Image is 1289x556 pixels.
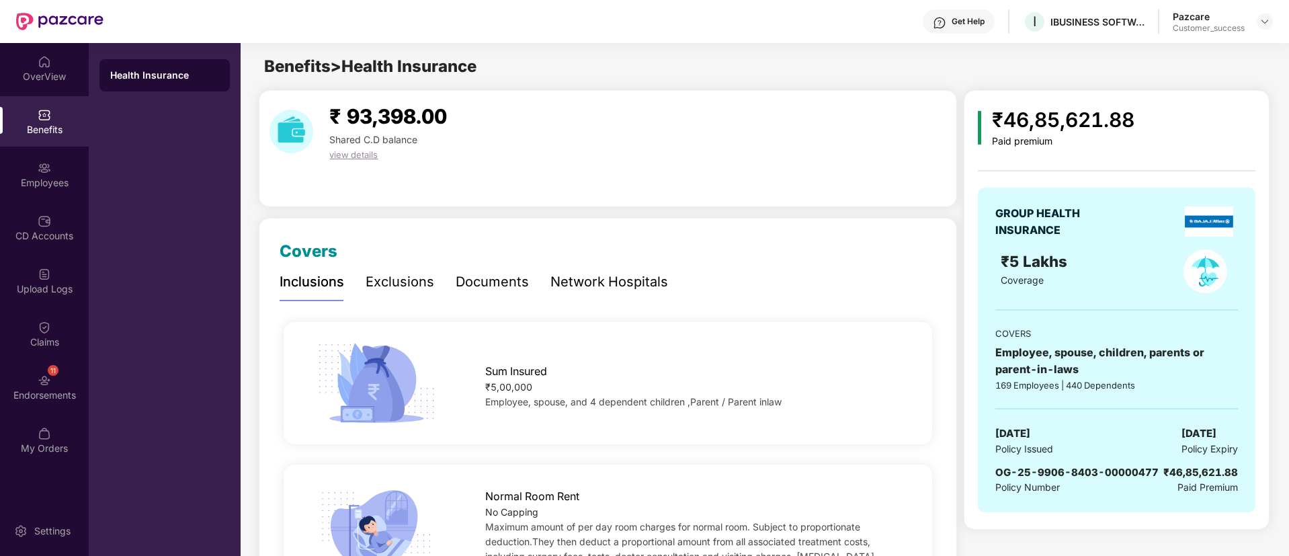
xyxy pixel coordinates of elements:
div: 11 [48,365,58,376]
img: icon [313,339,440,428]
div: Documents [456,272,529,292]
span: Benefits > Health Insurance [264,56,476,76]
img: New Pazcare Logo [16,13,103,30]
img: icon [978,111,981,145]
img: policyIcon [1183,249,1227,293]
div: No Capping [485,505,903,520]
div: Network Hospitals [550,272,668,292]
span: Policy Number [995,481,1060,493]
img: svg+xml;base64,PHN2ZyBpZD0iQ2xhaW0iIHhtbG5zPSJodHRwOi8vd3d3LnczLm9yZy8yMDAwL3N2ZyIgd2lkdGg9IjIwIi... [38,321,51,334]
img: svg+xml;base64,PHN2ZyBpZD0iRHJvcGRvd24tMzJ4MzIiIHhtbG5zPSJodHRwOi8vd3d3LnczLm9yZy8yMDAwL3N2ZyIgd2... [1259,16,1270,27]
img: svg+xml;base64,PHN2ZyBpZD0iVXBsb2FkX0xvZ3MiIGRhdGEtbmFtZT0iVXBsb2FkIExvZ3MiIHhtbG5zPSJodHRwOi8vd3... [38,268,51,281]
span: Policy Expiry [1181,442,1238,456]
img: svg+xml;base64,PHN2ZyBpZD0iSGVscC0zMngzMiIgeG1sbnM9Imh0dHA6Ly93d3cudzMub3JnLzIwMDAvc3ZnIiB3aWR0aD... [933,16,946,30]
img: download [269,110,313,153]
span: [DATE] [1181,426,1216,442]
div: ₹5,00,000 [485,380,903,395]
div: Paid premium [992,136,1134,147]
span: Policy Issued [995,442,1053,456]
span: I [1033,13,1036,30]
div: 169 Employees | 440 Dependents [995,379,1237,392]
img: svg+xml;base64,PHN2ZyBpZD0iSG9tZSIgeG1sbnM9Imh0dHA6Ly93d3cudzMub3JnLzIwMDAvc3ZnIiB3aWR0aD0iMjAiIG... [38,55,51,69]
div: COVERS [995,327,1237,340]
span: view details [329,149,378,160]
span: Covers [280,241,337,261]
span: OG-25-9906-8403-00000477 [995,466,1159,479]
span: [DATE] [995,426,1030,442]
span: Shared C.D balance [329,134,417,145]
img: svg+xml;base64,PHN2ZyBpZD0iU2V0dGluZy0yMHgyMCIgeG1sbnM9Imh0dHA6Ly93d3cudzMub3JnLzIwMDAvc3ZnIiB3aW... [14,524,28,538]
img: svg+xml;base64,PHN2ZyBpZD0iRW5kb3JzZW1lbnRzIiB4bWxucz0iaHR0cDovL3d3dy53My5vcmcvMjAwMC9zdmciIHdpZH... [38,374,51,387]
div: Health Insurance [110,69,219,82]
span: Employee, spouse, and 4 dependent children ,Parent / Parent inlaw [485,396,782,407]
div: Get Help [952,16,985,27]
img: insurerLogo [1185,206,1233,237]
div: Settings [30,524,75,538]
div: Pazcare [1173,10,1245,23]
img: svg+xml;base64,PHN2ZyBpZD0iQmVuZWZpdHMiIHhtbG5zPSJodHRwOi8vd3d3LnczLm9yZy8yMDAwL3N2ZyIgd2lkdGg9Ij... [38,108,51,122]
div: ₹46,85,621.88 [1163,465,1238,481]
img: svg+xml;base64,PHN2ZyBpZD0iQ0RfQWNjb3VudHMiIGRhdGEtbmFtZT0iQ0QgQWNjb3VudHMiIHhtbG5zPSJodHRwOi8vd3... [38,214,51,228]
div: ₹46,85,621.88 [992,104,1134,136]
span: Paid Premium [1177,480,1238,495]
div: Employee, spouse, children, parents or parent-in-laws [995,344,1237,378]
span: Normal Room Rent [485,488,579,505]
div: IBUSINESS SOFTWARE PRIVATE LIMITED [1050,15,1145,28]
span: ₹ 93,398.00 [329,104,447,128]
span: Coverage [1001,274,1044,286]
div: Inclusions [280,272,344,292]
span: ₹5 Lakhs [1001,252,1071,270]
img: svg+xml;base64,PHN2ZyBpZD0iTXlfT3JkZXJzIiBkYXRhLW5hbWU9Ik15IE9yZGVycyIgeG1sbnM9Imh0dHA6Ly93d3cudz... [38,427,51,440]
img: svg+xml;base64,PHN2ZyBpZD0iRW1wbG95ZWVzIiB4bWxucz0iaHR0cDovL3d3dy53My5vcmcvMjAwMC9zdmciIHdpZHRoPS... [38,161,51,175]
div: Exclusions [366,272,434,292]
span: Sum Insured [485,363,547,380]
div: GROUP HEALTH INSURANCE [995,205,1113,239]
div: Customer_success [1173,23,1245,34]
